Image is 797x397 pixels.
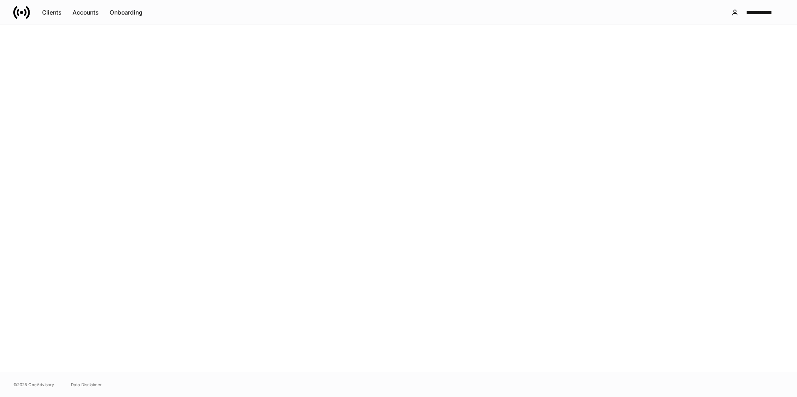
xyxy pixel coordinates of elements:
div: Clients [42,8,62,17]
div: Onboarding [110,8,143,17]
span: © 2025 OneAdvisory [13,381,54,388]
a: Data Disclaimer [71,381,102,388]
button: Clients [37,6,67,19]
button: Onboarding [104,6,148,19]
button: Accounts [67,6,104,19]
div: Accounts [73,8,99,17]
